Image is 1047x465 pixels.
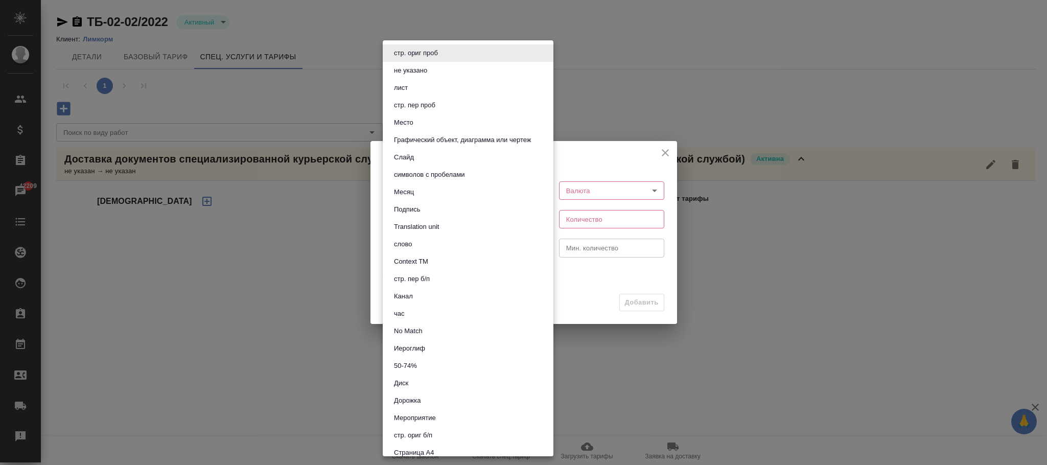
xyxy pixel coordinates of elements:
button: Слайд [391,152,417,163]
button: час [391,308,408,319]
button: стр. ориг проб [391,48,441,59]
button: символов с пробелами [391,169,468,180]
button: не указано [391,65,430,76]
button: лист [391,82,411,94]
button: Иероглиф [391,343,428,354]
button: Место [391,117,416,128]
button: Месяц [391,187,417,198]
button: Диск [391,378,411,389]
button: Канал [391,291,416,302]
button: Translation unit [391,221,442,232]
button: стр. ориг б/п [391,430,435,441]
button: No Match [391,325,426,337]
button: стр. пер проб [391,100,438,111]
button: Context TM [391,256,431,267]
button: 50-74% [391,360,420,371]
button: стр. пер б/п [391,273,433,285]
button: Страница А4 [391,447,437,458]
button: Мероприятие [391,412,439,424]
button: Графический объект, диаграмма или чертеж [391,134,534,146]
button: Дорожка [391,395,424,406]
button: слово [391,239,415,250]
button: Подпись [391,204,423,215]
